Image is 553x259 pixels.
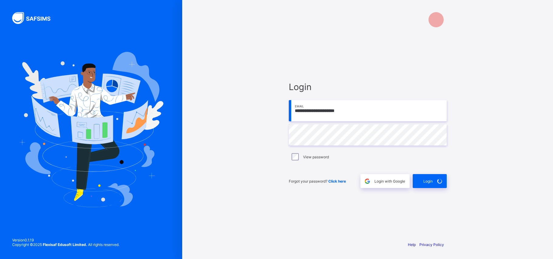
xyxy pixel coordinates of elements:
strong: Flexisaf Edusoft Limited. [43,242,87,247]
label: View password [303,155,329,159]
span: Login with Google [374,179,405,183]
span: Login [423,179,433,183]
a: Help [408,242,416,247]
img: google.396cfc9801f0270233282035f929180a.svg [364,178,371,185]
span: Copyright © 2025 All rights reserved. [12,242,119,247]
span: Version 0.1.19 [12,238,119,242]
a: Click here [328,179,346,183]
img: SAFSIMS Logo [12,12,58,24]
img: Hero Image [19,52,163,207]
span: Forgot your password? [289,179,346,183]
span: Login [289,82,447,92]
a: Privacy Policy [419,242,444,247]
